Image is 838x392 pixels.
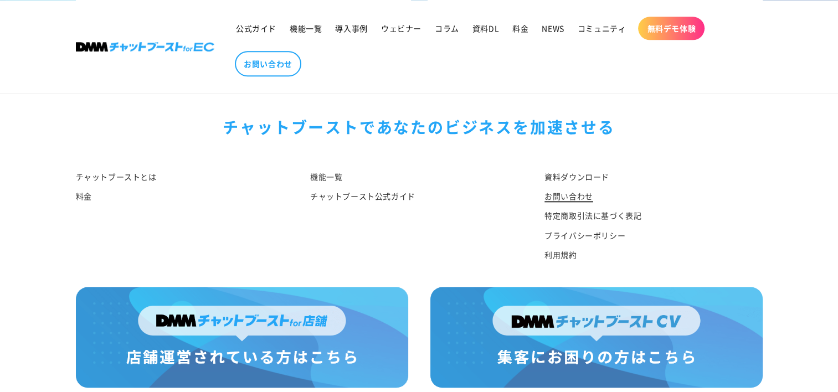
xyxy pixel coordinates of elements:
a: 資料ダウンロード [544,170,609,187]
a: ウェビナー [374,17,428,40]
span: コミュニティ [578,23,626,33]
span: 導入事例 [335,23,367,33]
span: 公式ガイド [236,23,276,33]
a: チャットブーストとは [76,170,157,187]
img: 株式会社DMM Boost [76,42,214,51]
span: 機能一覧 [290,23,322,33]
a: 資料DL [466,17,506,40]
a: 導入事例 [328,17,374,40]
a: 料金 [76,187,92,206]
img: 集客にお困りの方はこちら [430,287,763,388]
span: コラム [435,23,459,33]
a: 利用規約 [544,245,577,265]
span: お問い合わせ [244,59,292,69]
a: 機能一覧 [310,170,342,187]
a: コミュニティ [571,17,633,40]
span: ウェビナー [381,23,421,33]
a: 機能一覧 [283,17,328,40]
div: チャットブーストで あなたのビジネスを加速させる [76,113,763,141]
a: 特定商取引法に基づく表記 [544,206,641,225]
img: 店舗運営されている方はこちら [76,287,408,388]
a: 公式ガイド [229,17,283,40]
a: お問い合わせ [544,187,593,206]
a: お問い合わせ [235,51,301,76]
a: 料金 [506,17,535,40]
a: コラム [428,17,466,40]
span: 資料DL [472,23,499,33]
a: NEWS [535,17,570,40]
span: NEWS [542,23,564,33]
span: 無料デモ体験 [647,23,696,33]
a: 無料デモ体験 [638,17,705,40]
a: チャットブースト公式ガイド [310,187,415,206]
span: 料金 [512,23,528,33]
a: プライバシーポリシー [544,226,625,245]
